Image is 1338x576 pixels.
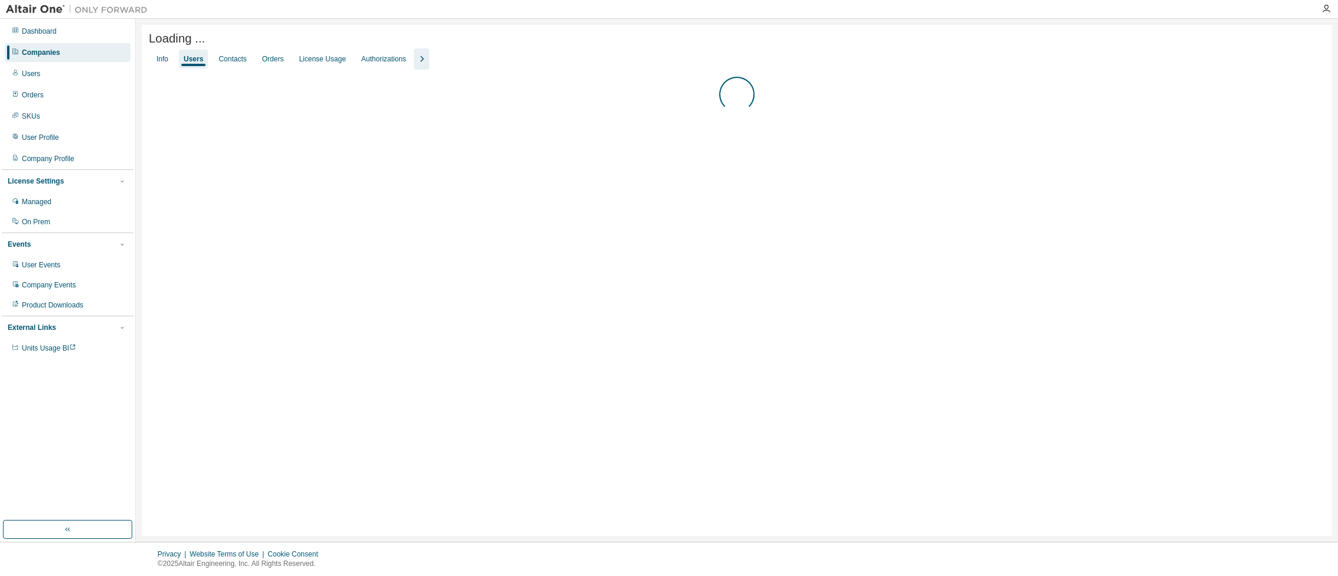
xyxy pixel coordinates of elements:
[299,54,345,64] div: License Usage
[22,344,76,352] span: Units Usage BI
[22,48,60,57] div: Companies
[22,133,59,142] div: User Profile
[22,112,40,121] div: SKUs
[22,27,57,36] div: Dashboard
[22,90,44,100] div: Orders
[22,260,60,270] div: User Events
[149,32,205,45] span: Loading ...
[218,54,246,64] div: Contacts
[8,176,64,186] div: License Settings
[8,323,56,332] div: External Links
[22,300,83,310] div: Product Downloads
[158,549,190,559] div: Privacy
[8,240,31,249] div: Events
[22,217,50,227] div: On Prem
[22,69,40,78] div: Users
[6,4,154,15] img: Altair One
[22,154,74,163] div: Company Profile
[156,54,168,64] div: Info
[361,54,406,64] div: Authorizations
[190,549,267,559] div: Website Terms of Use
[267,549,325,559] div: Cookie Consent
[262,54,284,64] div: Orders
[158,559,325,569] p: © 2025 Altair Engineering, Inc. All Rights Reserved.
[22,197,51,207] div: Managed
[22,280,76,290] div: Company Events
[184,54,203,64] div: Users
